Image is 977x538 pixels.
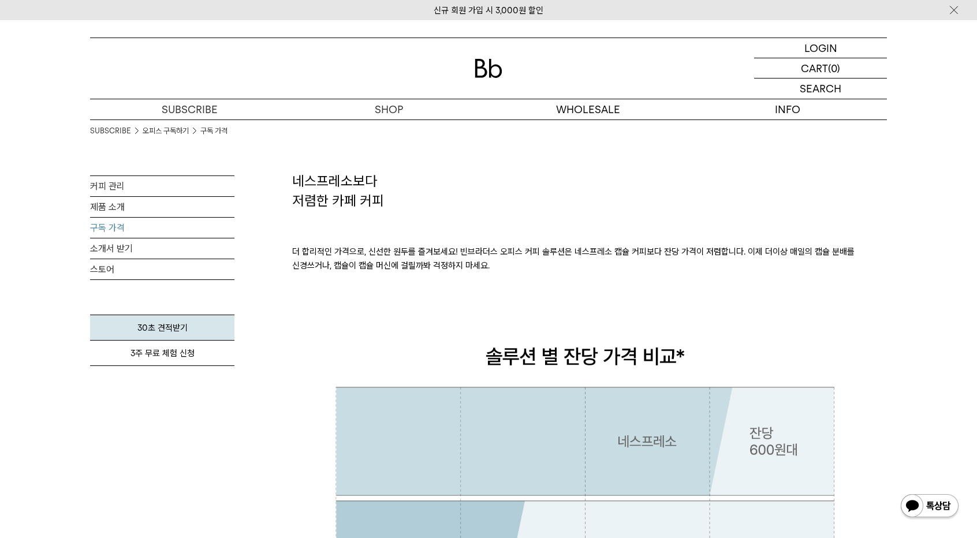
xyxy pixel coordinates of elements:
[90,197,234,217] a: 제품 소개
[900,493,960,521] img: 카카오톡 채널 1:1 채팅 버튼
[754,58,887,79] a: CART (0)
[90,99,289,119] a: SUBSCRIBE
[289,99,488,119] a: SHOP
[828,58,840,78] p: (0)
[90,341,234,366] a: 3주 무료 체험 신청
[800,79,841,99] p: SEARCH
[90,259,234,279] a: 스토어
[754,38,887,58] a: LOGIN
[143,125,189,137] a: 오피스 구독하기
[434,5,543,16] a: 신규 회원 가입 시 3,000원 할인
[292,210,887,307] p: 더 합리적인 가격으로, 신선한 원두를 즐겨보세요! 빈브라더스 오피스 커피 솔루션은 네스프레소 캡슐 커피보다 잔당 가격이 저렴합니다. 이제 더이상 매일의 캡슐 분배를 신경쓰거나...
[801,58,828,78] p: CART
[488,99,688,119] p: WHOLESALE
[292,171,887,210] h2: 네스프레소보다 저렴한 카페 커피
[688,99,887,119] p: INFO
[90,315,234,341] a: 30초 견적받기
[475,59,502,78] img: 로고
[90,238,234,259] a: 소개서 받기
[90,218,234,238] a: 구독 가격
[200,125,228,137] a: 구독 가격
[90,125,131,137] a: SUBSCRIBE
[804,38,837,58] p: LOGIN
[90,176,234,196] a: 커피 관리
